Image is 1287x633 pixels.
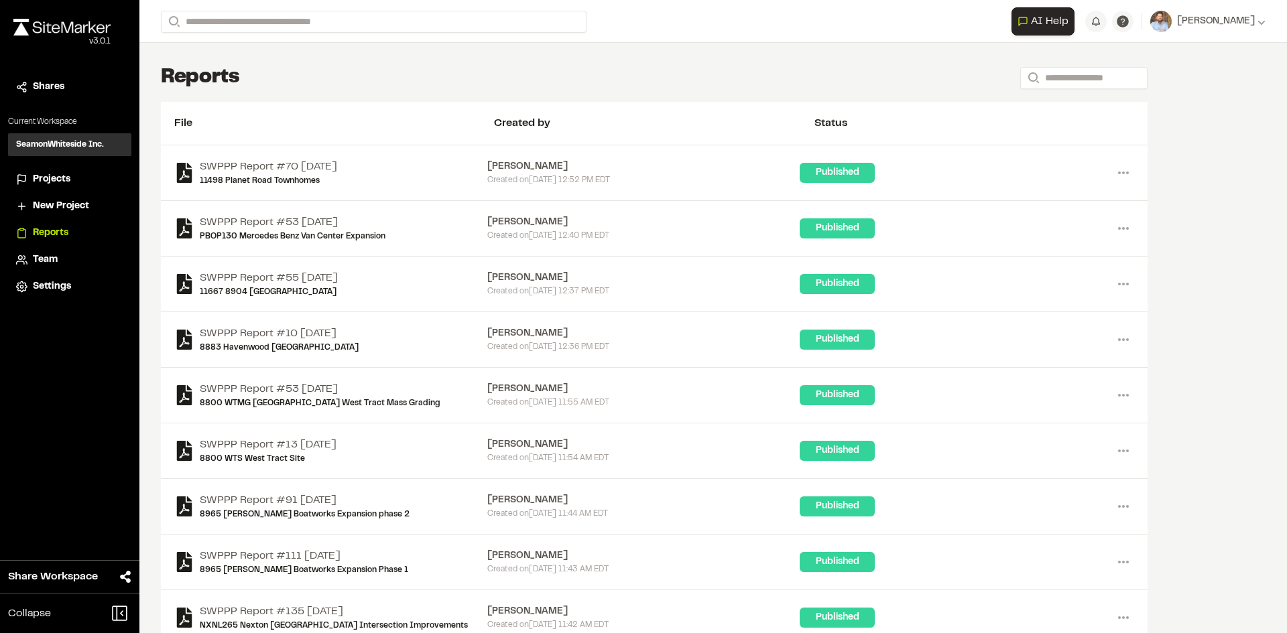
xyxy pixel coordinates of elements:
a: SWPPP Report #91 [DATE] [200,492,410,508]
a: New Project [16,199,123,214]
span: Settings [33,279,71,294]
a: Projects [16,172,123,187]
a: 8965 [PERSON_NAME] Boatworks Expansion phase 2 [200,508,410,520]
div: Created by [494,115,814,131]
a: NXNL265 Nexton [GEOGRAPHIC_DATA] Intersection Improvements [200,620,468,632]
a: SWPPP Report #55 [DATE] [200,270,338,286]
div: [PERSON_NAME] [487,215,800,230]
a: SWPPP Report #70 [DATE] [200,159,337,175]
div: Published [800,496,875,516]
div: Created on [DATE] 12:37 PM EDT [487,285,800,297]
a: SWPPP Report #13 [DATE] [200,437,336,453]
span: [PERSON_NAME] [1177,14,1255,29]
img: rebrand.png [13,19,111,36]
span: Projects [33,172,70,187]
a: Settings [16,279,123,294]
div: Published [800,552,875,572]
div: [PERSON_NAME] [487,549,800,563]
div: Created on [DATE] 11:42 AM EDT [487,619,800,631]
span: Collapse [8,606,51,622]
div: Published [800,385,875,405]
img: User [1150,11,1172,32]
a: Team [16,253,123,267]
div: Status [814,115,1134,131]
div: Open AI Assistant [1012,7,1080,36]
div: [PERSON_NAME] [487,326,800,341]
span: New Project [33,199,89,214]
div: [PERSON_NAME] [487,437,800,452]
div: File [174,115,494,131]
a: 11498 Planet Road Townhomes [200,175,337,187]
div: [PERSON_NAME] [487,382,800,397]
h3: SeamonWhiteside Inc. [16,139,104,151]
a: 8965 [PERSON_NAME] Boatworks Expansion Phase 1 [200,564,408,576]
span: Shares [33,80,64,94]
a: SWPPP Report #135 [DATE] [200,604,468,620]
div: Oh geez...please don't... [13,36,111,48]
button: [PERSON_NAME] [1150,11,1266,32]
div: [PERSON_NAME] [487,493,800,508]
div: Created on [DATE] 12:52 PM EDT [487,174,800,186]
p: Current Workspace [8,116,131,128]
div: Published [800,441,875,461]
h1: Reports [161,64,240,91]
div: Published [800,218,875,238]
button: Search [161,11,185,33]
a: SWPPP Report #111 [DATE] [200,548,408,564]
div: Published [800,274,875,294]
span: AI Help [1031,13,1068,29]
a: Shares [16,80,123,94]
div: [PERSON_NAME] [487,271,800,285]
button: Open AI Assistant [1012,7,1075,36]
div: Created on [DATE] 11:55 AM EDT [487,397,800,409]
a: 8800 WTMG [GEOGRAPHIC_DATA] West Tract Mass Grading [200,397,440,409]
div: Created on [DATE] 11:43 AM EDT [487,563,800,575]
div: [PERSON_NAME] [487,159,800,174]
a: 8800 WTS West Tract Site [200,453,336,465]
a: 8883 Havenwood [GEOGRAPHIC_DATA] [200,342,359,354]
div: Published [800,330,875,350]
a: Reports [16,226,123,240]
div: Created on [DATE] 11:54 AM EDT [487,452,800,464]
a: SWPPP Report #53 [DATE] [200,214,385,230]
span: Share Workspace [8,569,98,585]
a: SWPPP Report #53 [DATE] [200,381,440,397]
button: Search [1020,67,1044,89]
div: [PERSON_NAME] [487,604,800,619]
span: Team [33,253,58,267]
a: PBOP130 Mercedes Benz Van Center Expansion [200,230,385,242]
a: 11667 8904 [GEOGRAPHIC_DATA] [200,286,338,298]
div: Published [800,608,875,628]
div: Published [800,163,875,183]
span: Reports [33,226,68,240]
a: SWPPP Report #10 [DATE] [200,326,359,342]
div: Created on [DATE] 12:36 PM EDT [487,341,800,353]
div: Created on [DATE] 11:44 AM EDT [487,508,800,520]
div: Created on [DATE] 12:40 PM EDT [487,230,800,242]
